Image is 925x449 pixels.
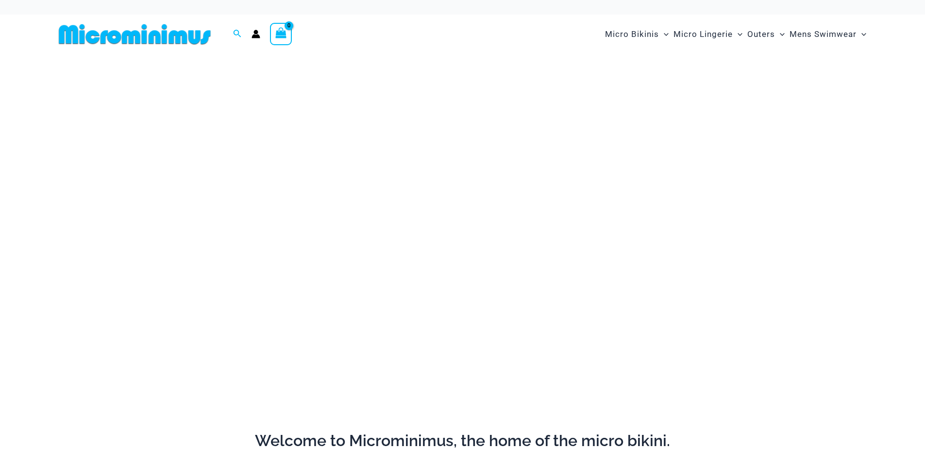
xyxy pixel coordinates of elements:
[733,22,742,47] span: Menu Toggle
[603,19,671,49] a: Micro BikinisMenu ToggleMenu Toggle
[671,19,745,49] a: Micro LingerieMenu ToggleMenu Toggle
[790,22,857,47] span: Mens Swimwear
[270,23,292,45] a: View Shopping Cart, empty
[605,22,659,47] span: Micro Bikinis
[857,22,866,47] span: Menu Toggle
[659,22,669,47] span: Menu Toggle
[787,19,869,49] a: Mens SwimwearMenu ToggleMenu Toggle
[673,22,733,47] span: Micro Lingerie
[55,23,215,45] img: MM SHOP LOGO FLAT
[233,28,242,40] a: Search icon link
[252,30,260,38] a: Account icon link
[775,22,785,47] span: Menu Toggle
[745,19,787,49] a: OutersMenu ToggleMenu Toggle
[747,22,775,47] span: Outers
[601,18,871,51] nav: Site Navigation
